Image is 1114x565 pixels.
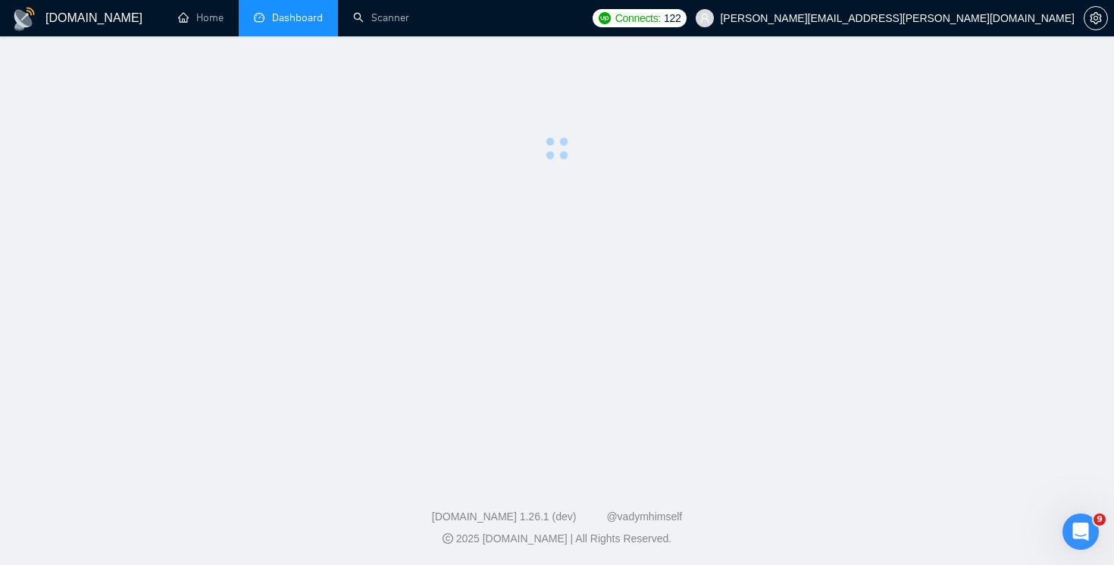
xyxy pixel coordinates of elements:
a: @vadymhimself [606,510,682,523]
a: homeHome [178,11,224,24]
button: setting [1084,6,1108,30]
span: 9 [1094,513,1106,526]
span: setting [1084,12,1107,24]
span: copyright [443,533,453,544]
span: Dashboard [272,11,323,24]
img: logo [12,7,36,31]
iframe: Intercom live chat [1062,513,1099,550]
span: 122 [664,10,681,27]
span: dashboard [254,12,264,23]
a: searchScanner [353,11,409,24]
a: setting [1084,12,1108,24]
div: 2025 [DOMAIN_NAME] | All Rights Reserved. [12,531,1102,547]
img: upwork-logo.png [599,12,611,24]
span: Connects: [615,10,661,27]
span: user [699,13,710,23]
a: [DOMAIN_NAME] 1.26.1 (dev) [432,510,577,523]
